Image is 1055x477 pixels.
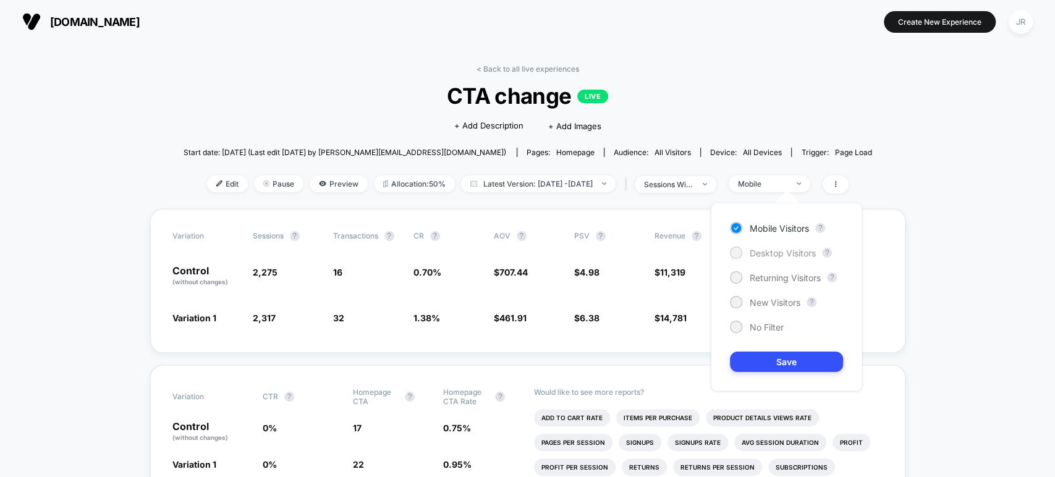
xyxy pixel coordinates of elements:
[655,267,685,277] span: $
[443,459,472,470] span: 0.95 %
[834,148,871,157] span: Page Load
[734,434,826,451] li: Avg Session Duration
[216,180,222,187] img: edit
[207,175,248,192] span: Edit
[655,313,687,323] span: $
[700,148,791,157] span: Device:
[253,313,276,323] span: 2,317
[768,458,835,476] li: Subscriptions
[750,272,821,283] span: Returning Visitors
[470,180,477,187] img: calendar
[807,297,816,307] button: ?
[353,459,364,470] span: 22
[413,267,441,277] span: 0.70 %
[172,434,228,441] span: (without changes)
[738,179,787,188] div: Mobile
[172,231,240,241] span: Variation
[884,11,996,33] button: Create New Experience
[534,387,883,397] p: Would like to see more reports?
[548,121,601,131] span: + Add Images
[660,313,687,323] span: 14,781
[172,278,228,285] span: (without changes)
[405,392,415,402] button: ?
[703,183,707,185] img: end
[534,434,612,451] li: Pages Per Session
[22,12,41,31] img: Visually logo
[383,180,388,187] img: rebalance
[19,12,143,32] button: [DOMAIN_NAME]
[263,423,277,433] span: 0 %
[499,313,527,323] span: 461.91
[263,392,278,401] span: CTR
[574,231,590,240] span: PSV
[263,459,277,470] span: 0 %
[1009,10,1033,34] div: JR
[616,409,700,426] li: Items Per Purchase
[574,267,600,277] span: $
[253,267,278,277] span: 2,275
[443,387,489,406] span: Homepage CTA rate
[263,180,269,187] img: end
[333,267,342,277] span: 16
[413,231,424,240] span: CR
[750,223,809,234] span: Mobile Visitors
[797,182,801,185] img: end
[815,223,825,233] button: ?
[827,272,837,282] button: ?
[172,313,216,323] span: Variation 1
[534,458,616,476] li: Profit Per Session
[50,15,140,28] span: [DOMAIN_NAME]
[290,231,300,241] button: ?
[660,267,685,277] span: 11,319
[172,266,240,287] p: Control
[443,423,471,433] span: 0.75 %
[184,148,506,157] span: Start date: [DATE] (Last edit [DATE] by [PERSON_NAME][EMAIL_ADDRESS][DOMAIN_NAME])
[461,175,616,192] span: Latest Version: [DATE] - [DATE]
[284,392,294,402] button: ?
[673,458,762,476] li: Returns Per Session
[706,409,819,426] li: Product Details Views Rate
[577,90,608,103] p: LIVE
[253,231,284,240] span: Sessions
[172,459,216,470] span: Variation 1
[527,148,595,157] div: Pages:
[619,434,661,451] li: Signups
[655,231,685,240] span: Revenue
[574,313,600,323] span: $
[580,267,600,277] span: 4.98
[353,387,399,406] span: Homepage CTA
[556,148,595,157] span: homepage
[495,392,505,402] button: ?
[310,175,368,192] span: Preview
[750,297,800,308] span: New Visitors
[622,458,667,476] li: Returns
[430,231,440,241] button: ?
[692,231,701,241] button: ?
[596,231,606,241] button: ?
[801,148,871,157] div: Trigger:
[1005,9,1036,35] button: JR
[822,248,832,258] button: ?
[580,313,600,323] span: 6.38
[494,231,511,240] span: AOV
[172,387,240,406] span: Variation
[494,313,527,323] span: $
[750,248,816,258] span: Desktop Visitors
[743,148,782,157] span: all devices
[218,83,837,109] span: CTA change
[667,434,728,451] li: Signups Rate
[374,175,455,192] span: Allocation: 50%
[644,180,693,189] div: sessions with impression
[730,352,843,372] button: Save
[622,175,635,193] span: |
[614,148,691,157] div: Audience:
[172,421,250,442] p: Control
[517,231,527,241] button: ?
[655,148,691,157] span: All Visitors
[494,267,528,277] span: $
[353,423,362,433] span: 17
[750,322,784,332] span: No Filter
[254,175,303,192] span: Pause
[413,313,440,323] span: 1.38 %
[833,434,870,451] li: Profit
